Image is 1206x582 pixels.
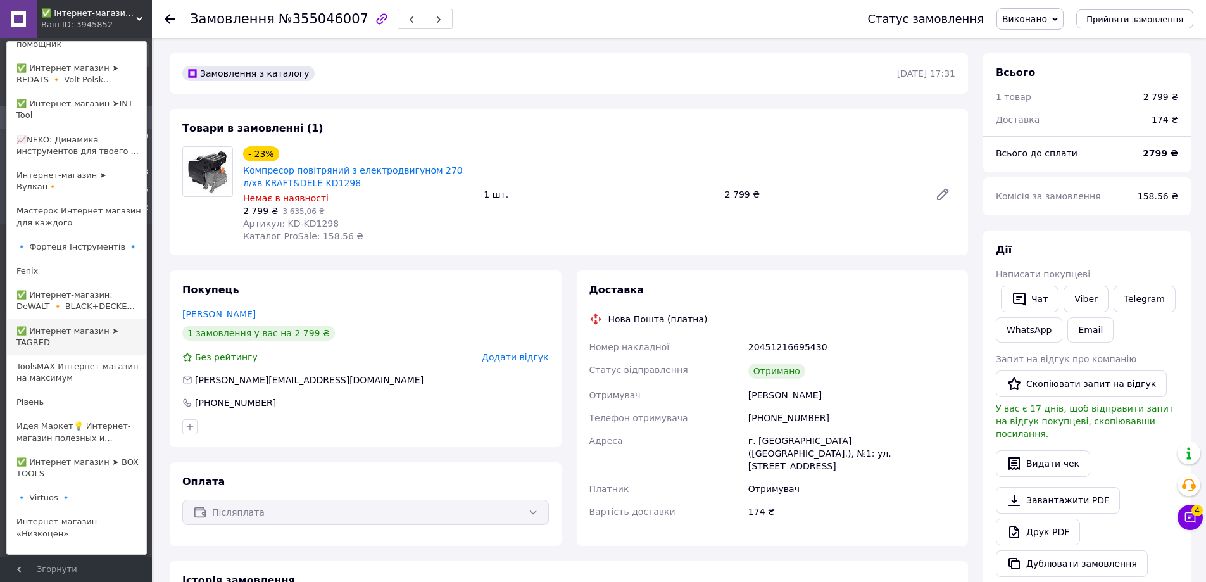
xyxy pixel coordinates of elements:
[182,476,225,488] span: Оплата
[589,342,670,352] span: Номер накладної
[1138,191,1178,201] span: 158.56 ₴
[1144,106,1186,134] div: 174 ₴
[996,550,1148,577] button: Дублювати замовлення
[746,429,958,478] div: г. [GEOGRAPHIC_DATA] ([GEOGRAPHIC_DATA].), №1: ул. [STREET_ADDRESS]
[1086,15,1183,24] span: Прийняти замовлення
[1002,14,1047,24] span: Виконано
[996,244,1012,256] span: Дії
[182,122,323,134] span: Товари в замовленні (1)
[1191,505,1203,516] span: 4
[7,390,146,414] a: Рівень
[589,365,688,375] span: Статус відправлення
[1076,9,1193,28] button: Прийняти замовлення
[996,450,1090,477] button: Видати чек
[589,436,623,446] span: Адреса
[996,148,1077,158] span: Всього до сплати
[996,403,1174,439] span: У вас є 17 днів, щоб відправити запит на відгук покупцеві, скопіювавши посилання.
[996,354,1136,364] span: Запит на відгук про компанію
[243,193,329,203] span: Немає в наявності
[996,317,1062,343] a: WhatsApp
[867,13,984,25] div: Статус замовлення
[7,163,146,199] a: Интернет-магазин ➤ Вулкан🔸
[279,11,368,27] span: №355046007
[7,355,146,390] a: ToolsMAX Интернет-магазин на максимум
[897,68,955,79] time: [DATE] 17:31
[7,199,146,234] a: Мастерок Интернет магазин для каждого
[589,413,688,423] span: Телефон отримувача
[243,206,278,216] span: 2 799 ₴
[182,326,335,341] div: 1 замовлення у вас на 2 799 ₴
[243,146,279,161] div: - 23%
[7,510,146,545] a: Интернет-магазин «Низкоцен»
[7,92,146,127] a: ✅ Интернет-магазин ➤INT-Tool
[996,269,1090,279] span: Написати покупцеві
[182,284,239,296] span: Покупець
[996,115,1040,125] span: Доставка
[482,352,548,362] span: Додати відгук
[1143,91,1178,103] div: 2 799 ₴
[1064,286,1108,312] a: Viber
[165,13,175,25] div: Повернутися назад
[746,407,958,429] div: [PHONE_NUMBER]
[194,396,277,409] div: [PHONE_NUMBER]
[746,384,958,407] div: [PERSON_NAME]
[1143,148,1178,158] b: 2799 ₴
[746,478,958,500] div: Отримувач
[720,186,925,203] div: 2 799 ₴
[7,486,146,510] a: 🔹 Virtuos 🔹
[7,128,146,163] a: 📈NEKO: Динамика инструментов для твоего ...
[605,313,711,326] div: Нова Пошта (платна)
[996,92,1031,102] span: 1 товар
[7,319,146,355] a: ✅ Интернет магазин ➤ TAGRED
[7,283,146,319] a: ✅ Интернет-магазин: DeWALT 🔸 BLACK+DECKE...
[182,309,256,319] a: [PERSON_NAME]
[41,8,136,19] span: ✅ Інтернет-магазин ➤ KRAFT & DELE
[41,19,94,30] div: Ваш ID: 3945852
[243,165,463,188] a: Компресор повітряний з електродвигуном 270 л/хв KRAFT&DELE KD1298
[746,500,958,523] div: 174 ₴
[7,450,146,486] a: ✅ Интернет магазин ➤ BOX TOOLS
[7,56,146,92] a: ✅ Интернет магазин ➤ REDATS 🔸 Volt Polsk...
[1001,286,1058,312] button: Чат
[589,484,629,494] span: Платник
[195,352,258,362] span: Без рейтингу
[996,519,1080,545] a: Друк PDF
[7,235,146,259] a: 🔹 Фортеця Інструментів 🔹
[190,11,275,27] span: Замовлення
[7,259,146,283] a: Fenix
[183,147,232,196] img: Компресор повітряний з електродвигуном 270 л/хв KRAFT&DELE KD1298
[996,370,1167,397] button: Скопіювати запит на відгук
[996,66,1035,79] span: Всього
[1114,286,1176,312] a: Telegram
[243,231,363,241] span: Каталог ProSale: 158.56 ₴
[589,284,644,296] span: Доставка
[589,390,641,400] span: Отримувач
[1178,505,1203,530] button: Чат з покупцем4
[1067,317,1114,343] button: Email
[996,487,1120,514] a: Завантажити PDF
[195,375,424,385] span: [PERSON_NAME][EMAIL_ADDRESS][DOMAIN_NAME]
[746,336,958,358] div: 20451216695430
[589,507,675,517] span: Вартість доставки
[282,207,325,216] span: 3 635,06 ₴
[930,182,955,207] a: Редагувати
[479,186,719,203] div: 1 шт.
[748,364,805,379] div: Отримано
[996,191,1101,201] span: Комісія за замовлення
[7,414,146,450] a: Идея Маркет💡 Интернет-магазин полезных и...
[243,218,339,229] span: Артикул: KD-KD1298
[7,546,146,570] a: Master Lab
[182,66,315,81] div: Замовлення з каталогу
